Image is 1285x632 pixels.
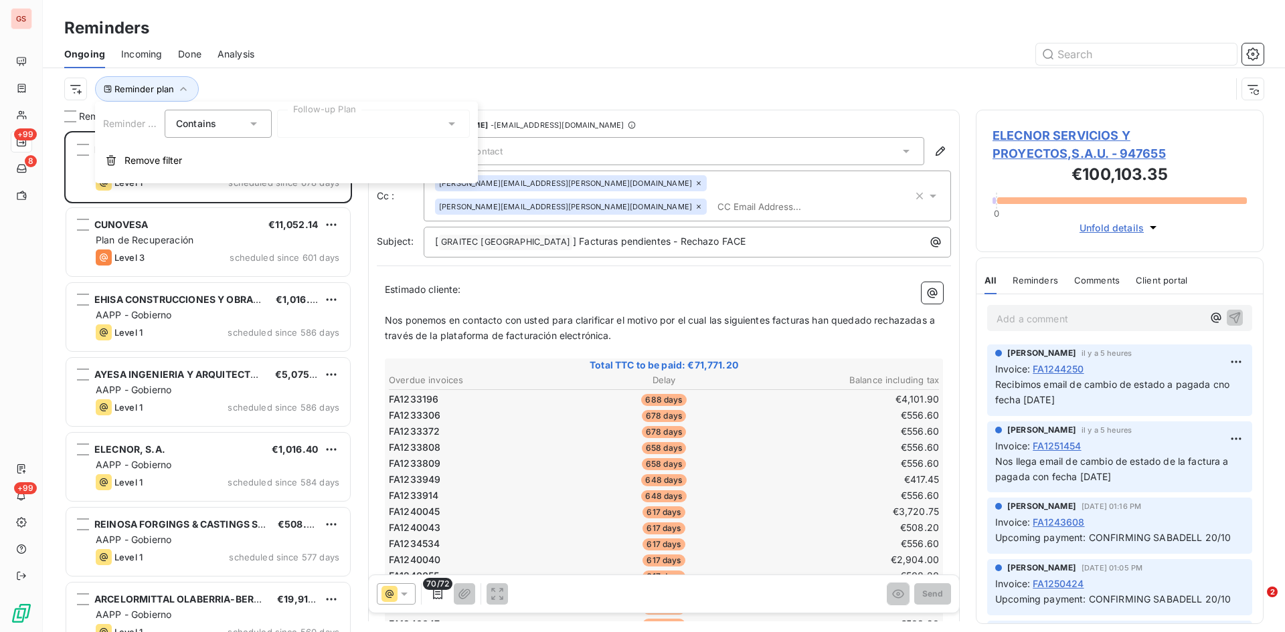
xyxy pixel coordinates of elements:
span: Nos llega email de cambio de estado de la factura a pagada con fecha [DATE] [995,455,1231,482]
span: FA1240040 [389,553,440,566]
span: ELECNOR, S.A. [94,443,165,455]
span: 658 days [642,442,686,454]
th: Balance including tax [757,373,940,387]
span: Invoice : [995,576,1030,591]
span: Done [178,47,201,61]
div: GS [11,8,32,29]
th: Overdue invoices [388,373,571,387]
span: 617 days [642,538,685,550]
span: FA1240045 [389,505,440,518]
span: Client portal [1136,275,1187,286]
span: FA1240043 [389,521,440,534]
span: REINOSA FORGINGS & CASTINGS S.L. [94,518,270,530]
span: €508.20 [278,518,319,530]
span: +99 [14,128,37,140]
span: AAPP - Gobierno [96,384,171,395]
span: Reminders [1013,275,1057,286]
span: 678 days [642,426,686,438]
span: 617 days [642,506,685,518]
span: [PERSON_NAME] [1007,500,1076,512]
td: €556.60 [757,440,940,455]
button: Send [914,583,951,605]
span: 617 days [642,619,685,631]
span: FA1240055 [389,569,439,583]
td: €556.60 [757,424,940,439]
span: EHISA CONSTRUCCIONES Y OBRAS S.A. [94,294,281,305]
span: [PERSON_NAME] [1007,424,1076,436]
span: [PERSON_NAME][EMAIL_ADDRESS][PERSON_NAME][DOMAIN_NAME] [439,203,692,211]
span: il y a 5 heures [1082,349,1132,357]
span: ARCELORMITTAL OLABERRIA-BERGARA,S .L. [94,593,305,605]
span: FA1233914 [389,489,438,502]
span: Reminders [79,110,126,123]
span: €11,052.14 [268,219,319,230]
span: FA1240047 [389,617,440,631]
span: AAPP - Gobierno [96,309,171,320]
h3: Reminders [64,16,149,40]
span: 617 days [642,522,685,534]
td: €508.20 [757,568,940,583]
td: €4,101.90 [757,392,940,407]
span: All [984,275,997,286]
span: AAPP - Gobierno [96,459,171,470]
span: Level 3 [114,252,145,263]
span: Reminder plan [114,84,174,94]
span: ] Facturas pendientes - Rechazo FACE [573,235,746,247]
span: FA1233808 [389,441,440,454]
span: FA1233306 [389,409,440,422]
span: FA1233196 [389,393,438,406]
span: scheduled since 584 days [228,477,339,488]
span: €19,916.18 [277,593,327,605]
span: Invoice : [995,362,1030,376]
span: €1,016.40 [272,443,318,455]
span: GRAITEC [GEOGRAPHIC_DATA] [439,235,572,250]
span: FA1251454 [1033,439,1081,453]
span: +99 [14,482,37,494]
span: CUNOVESA [94,219,148,230]
h3: €100,103.35 [993,163,1247,189]
span: Level 1 [114,552,143,562]
span: Upcoming payment: CONFIRMING SABADELL 20/10 [995,532,1231,543]
span: scheduled since 577 days [229,552,339,562]
td: €556.60 [757,408,940,423]
span: [DATE] 01:05 PM [1082,564,1142,572]
span: il y a 5 heures [1082,426,1132,434]
span: Remove filter [124,154,182,167]
span: 0 [994,208,999,219]
span: Analysis [218,47,254,61]
button: Remove filter [95,146,478,175]
label: Cc : [377,189,424,203]
span: FA1243608 [1033,515,1084,529]
td: €3,720.75 [757,504,940,519]
span: ELECNOR SERVICIOS Y PROYECTOS,S.A.U. [94,144,296,155]
span: FA1250424 [1033,576,1084,591]
span: FA1244250 [1033,362,1084,376]
span: €5,075.93 [275,368,325,380]
span: Estimado cliente: [385,284,461,295]
span: FA1233372 [389,425,440,438]
span: 2 [1267,587,1278,597]
span: 617 days [642,570,685,583]
span: [PERSON_NAME] [1007,347,1076,359]
span: AAPP - Gobierno [96,609,171,620]
span: Plan de Recuperación [96,234,193,245]
input: Search [1036,43,1237,65]
span: FA1233949 [389,473,440,486]
img: Logo LeanPay [11,603,32,624]
span: FA1234534 [389,537,440,550]
td: €417.45 [757,472,940,487]
span: scheduled since 601 days [230,252,339,263]
span: [ [435,235,438,247]
span: Incoming [121,47,162,61]
button: Reminder plan [95,76,199,102]
span: Unfold details [1080,221,1144,235]
span: 617 days [642,554,685,566]
span: Ongoing [64,47,105,61]
button: Unfold details [1076,220,1164,235]
span: FA1233809 [389,457,440,470]
span: scheduled since 586 days [228,402,339,413]
span: [PERSON_NAME] [1007,562,1076,574]
span: Contains [176,118,216,129]
span: 678 days [642,410,686,422]
span: AAPP - Gobierno [96,534,171,545]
